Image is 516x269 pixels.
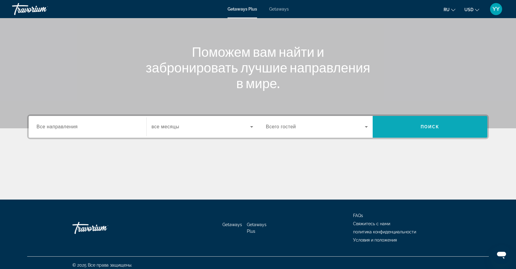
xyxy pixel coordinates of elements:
[151,124,179,129] span: все месяцы
[444,5,455,14] button: Change language
[353,221,390,226] a: Свяжитесь с нами
[222,222,242,227] a: Getaways
[266,124,296,129] span: Всего гостей
[29,116,487,138] div: Search widget
[247,222,266,234] a: Getaways Plus
[145,44,371,91] h1: Поможем вам найти и забронировать лучшие направления в мире.
[464,7,473,12] span: USD
[72,219,133,237] a: Travorium
[12,1,72,17] a: Travorium
[37,124,78,129] span: Все направления
[228,7,257,11] a: Getaways Plus
[269,7,289,11] a: Getaways
[72,263,132,267] span: © 2025 Все права защищены.
[492,245,511,264] iframe: Кнопка запуска окна обмена сообщениями
[421,124,440,129] span: Поиск
[353,238,397,242] a: Условия и положения
[492,6,500,12] span: YY
[373,116,487,138] button: Поиск
[444,7,450,12] span: ru
[464,5,479,14] button: Change currency
[488,3,504,15] button: User Menu
[353,213,363,218] a: FAQs
[353,229,416,234] a: политика конфиденциальности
